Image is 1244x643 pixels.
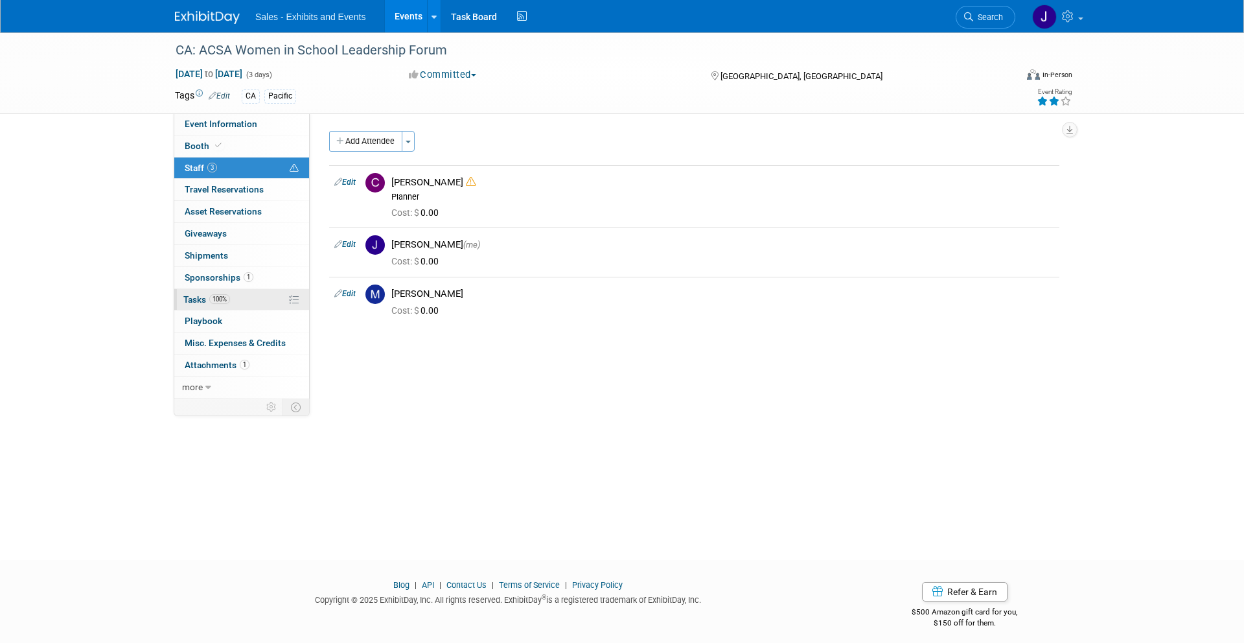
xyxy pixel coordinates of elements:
[171,39,996,62] div: CA: ACSA Women in School Leadership Forum
[185,141,224,151] span: Booth
[391,288,1054,300] div: [PERSON_NAME]
[185,206,262,216] span: Asset Reservations
[203,69,215,79] span: to
[185,250,228,261] span: Shipments
[572,580,623,590] a: Privacy Policy
[860,598,1070,628] div: $500 Amazon gift card for you,
[466,177,476,187] i: Double-book Warning!
[365,285,385,304] img: M.jpg
[245,71,272,79] span: (3 days)
[242,89,260,103] div: CA
[411,580,420,590] span: |
[391,305,444,316] span: 0.00
[720,71,882,81] span: [GEOGRAPHIC_DATA], [GEOGRAPHIC_DATA]
[174,223,309,244] a: Giveaways
[174,377,309,398] a: more
[174,245,309,266] a: Shipments
[175,68,243,80] span: [DATE] [DATE]
[562,580,570,590] span: |
[174,113,309,135] a: Event Information
[185,163,217,173] span: Staff
[365,235,385,255] img: J.jpg
[255,12,365,22] span: Sales - Exhibits and Events
[209,294,230,304] span: 100%
[956,6,1015,29] a: Search
[175,591,841,606] div: Copyright © 2025 ExhibitDay, Inc. All rights reserved. ExhibitDay is a registered trademark of Ex...
[209,91,230,100] a: Edit
[404,68,481,82] button: Committed
[391,207,444,218] span: 0.00
[185,316,222,326] span: Playbook
[283,399,310,415] td: Toggle Event Tabs
[185,184,264,194] span: Travel Reservations
[422,580,434,590] a: API
[391,256,444,266] span: 0.00
[260,399,283,415] td: Personalize Event Tab Strip
[174,158,309,179] a: Staff3
[240,360,249,369] span: 1
[365,173,385,193] img: C.jpg
[244,272,253,282] span: 1
[185,272,253,283] span: Sponsorships
[334,178,356,187] a: Edit
[174,333,309,354] a: Misc. Expenses & Credits
[215,142,222,149] i: Booth reservation complete
[185,338,286,348] span: Misc. Expenses & Credits
[185,119,257,129] span: Event Information
[393,580,409,590] a: Blog
[329,131,402,152] button: Add Attendee
[391,176,1054,189] div: [PERSON_NAME]
[174,289,309,310] a: Tasks100%
[391,305,420,316] span: Cost: $
[391,239,1054,251] div: [PERSON_NAME]
[185,228,227,239] span: Giveaways
[264,89,296,103] div: Pacific
[174,179,309,200] a: Travel Reservations
[290,163,299,174] span: Potential Scheduling Conflict -- at least one attendee is tagged in another overlapping event.
[446,580,487,590] a: Contact Us
[391,192,1054,202] div: Planner
[939,67,1072,87] div: Event Format
[1037,89,1072,95] div: Event Rating
[182,382,203,392] span: more
[174,267,309,288] a: Sponsorships1
[1027,69,1040,80] img: Format-Inperson.png
[391,256,420,266] span: Cost: $
[463,240,480,250] span: (me)
[860,618,1070,629] div: $150 off for them.
[922,582,1008,602] a: Refer & Earn
[174,310,309,332] a: Playbook
[436,580,444,590] span: |
[207,163,217,172] span: 3
[973,12,1003,22] span: Search
[175,89,230,104] td: Tags
[1042,70,1072,80] div: In-Person
[489,580,497,590] span: |
[174,355,309,376] a: Attachments1
[499,580,560,590] a: Terms of Service
[175,11,240,24] img: ExhibitDay
[174,201,309,222] a: Asset Reservations
[334,289,356,298] a: Edit
[174,135,309,157] a: Booth
[1032,5,1057,29] img: Jerika Salvador
[391,207,420,218] span: Cost: $
[185,360,249,370] span: Attachments
[183,294,230,305] span: Tasks
[334,240,356,249] a: Edit
[542,594,546,601] sup: ®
